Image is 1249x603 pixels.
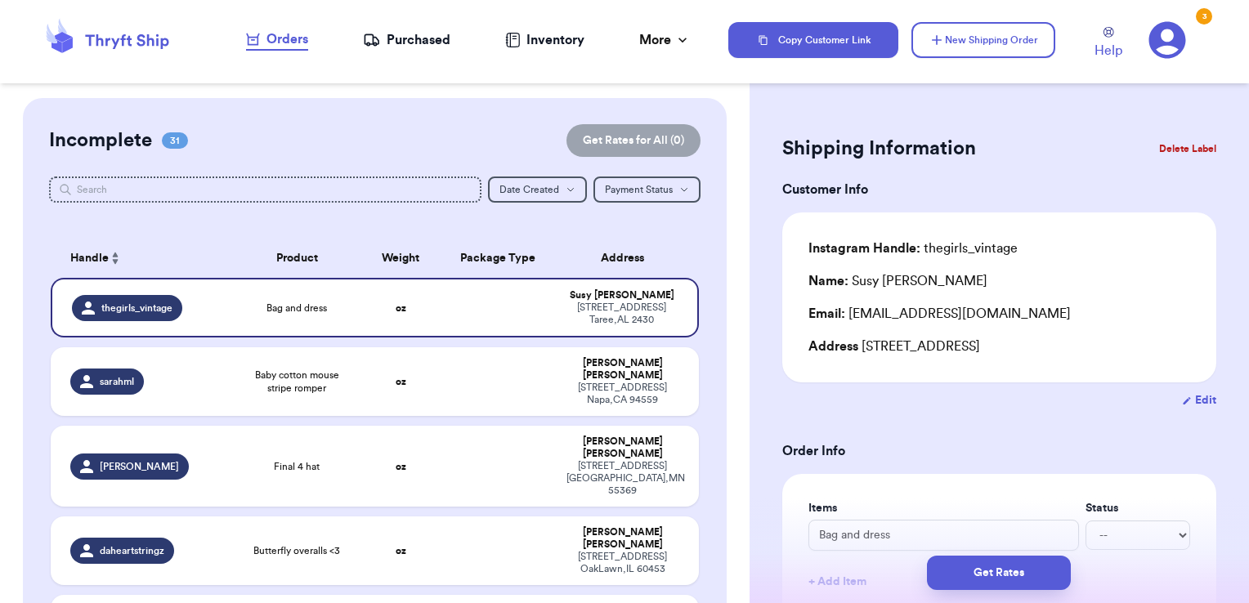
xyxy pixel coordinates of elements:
div: [PERSON_NAME] [PERSON_NAME] [566,357,680,382]
div: thegirls_vintage [808,239,1018,258]
div: Susy [PERSON_NAME] [566,289,678,301]
span: [PERSON_NAME] [100,460,179,473]
div: [STREET_ADDRESS] [808,337,1190,356]
div: Orders [246,29,308,49]
button: Payment Status [593,176,701,203]
div: [STREET_ADDRESS] OakLawn , IL 60453 [566,551,680,575]
a: Orders [246,29,308,51]
span: Help [1095,41,1122,60]
div: [STREET_ADDRESS] Taree , AL 2430 [566,301,678,326]
label: Status [1086,500,1190,516]
strong: oz [396,377,406,386]
div: [PERSON_NAME] [PERSON_NAME] [566,526,680,551]
span: Payment Status [605,185,673,194]
button: Delete Label [1153,131,1223,167]
h2: Incomplete [49,127,152,154]
span: Address [808,340,858,353]
span: 31 [162,132,188,149]
div: 3 [1196,8,1212,25]
span: thegirls_vintage [101,301,172,315]
a: Help [1095,27,1122,60]
div: [STREET_ADDRESS] Napa , CA 94559 [566,382,680,406]
span: daheartstringz [100,544,164,557]
strong: oz [396,462,406,471]
a: Inventory [505,30,584,50]
button: New Shipping Order [911,22,1055,58]
button: Date Created [488,176,587,203]
span: Final 4 hat [274,460,320,473]
h3: Customer Info [782,180,1216,199]
div: [EMAIL_ADDRESS][DOMAIN_NAME] [808,304,1190,324]
a: 3 [1148,21,1186,59]
button: Get Rates for All (0) [566,124,701,157]
span: Baby cotton mouse stripe romper [242,368,352,395]
h3: Order Info [782,441,1216,461]
div: Susy [PERSON_NAME] [808,271,987,291]
th: Product [232,239,362,278]
span: Email: [808,307,845,320]
span: Bag and dress [266,301,327,315]
th: Package Type [440,239,557,278]
h2: Shipping Information [782,136,976,162]
button: Copy Customer Link [728,22,898,58]
span: Handle [70,250,109,267]
div: [PERSON_NAME] [PERSON_NAME] [566,435,680,460]
button: Sort ascending [109,248,122,268]
strong: oz [396,546,406,556]
button: Edit [1182,392,1216,409]
div: More [639,30,691,50]
th: Weight [362,239,440,278]
span: Butterfly overalls <3 [253,544,340,557]
input: Search [49,176,482,203]
label: Items [808,500,1079,516]
a: Purchased [363,30,450,50]
th: Address [557,239,700,278]
span: sarahml [100,375,134,388]
span: Instagram Handle: [808,242,920,255]
button: Get Rates [927,556,1071,590]
div: [STREET_ADDRESS] [GEOGRAPHIC_DATA] , MN 55369 [566,460,680,497]
span: Name: [808,275,848,288]
span: Date Created [499,185,559,194]
strong: oz [396,303,406,313]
